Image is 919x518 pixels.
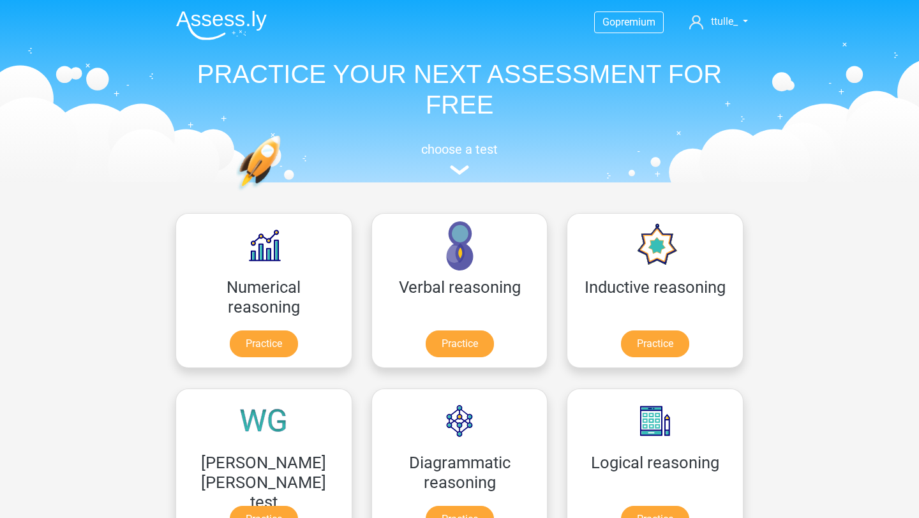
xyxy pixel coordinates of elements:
h5: choose a test [166,142,753,157]
span: ttulle_ [711,15,738,27]
img: assessment [450,165,469,175]
img: practice [236,135,330,251]
span: premium [615,16,655,28]
a: Practice [621,330,689,357]
a: Gopremium [595,13,663,31]
img: Assessly [176,10,267,40]
a: Practice [426,330,494,357]
h1: PRACTICE YOUR NEXT ASSESSMENT FOR FREE [166,59,753,120]
span: Go [602,16,615,28]
a: choose a test [166,142,753,175]
a: ttulle_ [684,14,753,29]
a: Practice [230,330,298,357]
